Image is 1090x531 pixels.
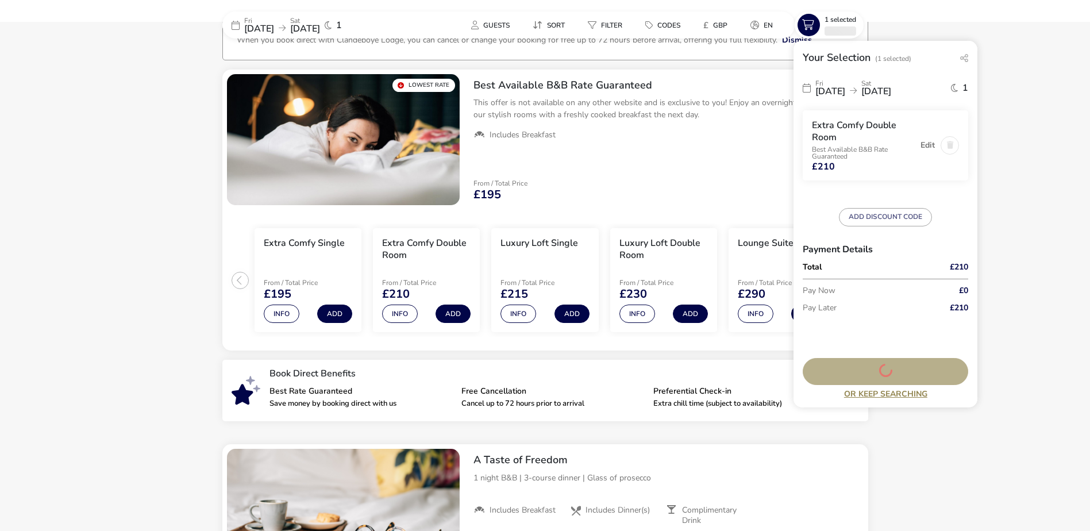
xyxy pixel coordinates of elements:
span: Sort [547,21,565,30]
p: Pay Now [803,282,935,299]
naf-pibe-menu-bar-item: Codes [636,17,694,33]
span: (1 Selected) [875,54,911,63]
span: £0 [959,287,968,295]
h2: Best Available B&B Rate Guaranteed [473,79,859,92]
button: Codes [636,17,690,33]
span: [DATE] [861,85,891,98]
p: Total [803,263,935,271]
p: Sat [861,80,891,87]
span: Includes Breakfast [490,130,556,140]
span: [DATE] [815,85,845,98]
button: Guests [462,17,519,33]
span: [DATE] [244,22,274,35]
naf-pibe-menu-bar-item: Guests [462,17,523,33]
naf-pibe-menu-bar-item: en [741,17,787,33]
button: Edit [920,141,935,149]
p: Free Cancellation [461,387,644,395]
button: £GBP [694,17,737,33]
h3: Extra Comfy Double Room [382,237,471,261]
button: Info [382,305,418,323]
button: Add [673,305,708,323]
h3: Luxury Loft Double Room [619,237,708,261]
swiper-slide: 4 / 7 [604,224,723,337]
span: Includes Breakfast [490,505,556,515]
button: Add [317,305,352,323]
button: Filter [579,17,631,33]
span: £210 [950,304,968,312]
swiper-slide: 1 / 1 [227,74,460,205]
button: Info [619,305,655,323]
span: [DATE] [290,22,320,35]
button: Add [436,305,471,323]
span: £290 [738,288,765,300]
button: Add [554,305,590,323]
button: Info [264,305,299,323]
button: ADD DISCOUNT CODE [839,208,932,226]
span: £230 [619,288,647,300]
swiper-slide: 1 / 7 [249,224,367,337]
span: en [764,21,773,30]
div: Best Available B&B Rate GuaranteedThis offer is not available on any other website and is exclusi... [464,70,868,150]
p: This offer is not available on any other website and is exclusive to you! Enjoy an overnight stay... [473,97,859,121]
p: From / Total Price [738,279,819,286]
button: 1 Selected [795,11,864,39]
naf-pibe-menu-bar-item: £GBP [694,17,741,33]
p: Preferential Check-in [653,387,836,395]
h3: Payment Details [803,236,968,263]
span: £210 [382,288,410,300]
span: 1 Selected [825,15,856,24]
h2: A Taste of Freedom [473,453,859,467]
span: £210 [812,162,835,171]
span: £215 [500,288,528,300]
naf-pibe-menu-bar-item: 1 Selected [795,11,868,39]
button: Info [738,305,773,323]
button: Add [791,305,826,323]
span: 1 [962,83,968,93]
span: Complimentary Drink [682,505,753,526]
swiper-slide: 5 / 7 [723,224,841,337]
i: £ [703,20,708,31]
p: Best Rate Guaranteed [269,387,452,395]
p: Best Available B&B Rate Guaranteed [812,146,915,160]
p: Save money by booking direct with us [269,400,452,407]
h3: Lounge Suite [738,237,794,249]
p: Pay Later [803,299,935,317]
div: Fri[DATE]Sat[DATE]1 [803,74,968,101]
span: Codes [657,21,680,30]
p: Fri [244,17,274,24]
div: Fri[DATE]Sat[DATE]1 [222,11,395,39]
swiper-slide: 2 / 7 [367,224,486,337]
h3: Extra Comfy Single [264,237,345,249]
p: Sat [290,17,320,24]
span: £195 [264,288,291,300]
p: From / Total Price [264,279,345,286]
button: Sort [523,17,574,33]
h2: Your Selection [803,51,871,64]
span: Includes Dinner(s) [586,505,650,515]
p: Book Direct Benefits [269,369,845,378]
h3: Extra Comfy Double Room [812,120,915,144]
span: Guests [483,21,510,30]
p: 1 night B&B | 3-course dinner | Glass of prosecco [473,472,859,484]
naf-pibe-menu-bar-item: Filter [579,17,636,33]
p: From / Total Price [382,279,464,286]
span: GBP [713,21,727,30]
p: Cancel up to 72 hours prior to arrival [461,400,644,407]
span: Filter [601,21,622,30]
p: From / Total Price [619,279,701,286]
p: When you book direct with Clandeboye Lodge, you can cancel or change your booking for free up to ... [237,34,777,45]
swiper-slide: 3 / 7 [486,224,604,337]
p: From / Total Price [473,180,527,187]
p: From / Total Price [500,279,582,286]
span: £210 [950,263,968,271]
a: Or Keep Searching [803,390,968,398]
span: 1 [336,21,342,30]
p: Extra chill time (subject to availability) [653,400,836,407]
p: Fri [815,80,845,87]
button: en [741,17,782,33]
h3: Luxury Loft Single [500,237,578,249]
div: Lowest Rate [392,79,455,92]
span: £195 [473,189,501,201]
button: Dismiss [782,34,812,46]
